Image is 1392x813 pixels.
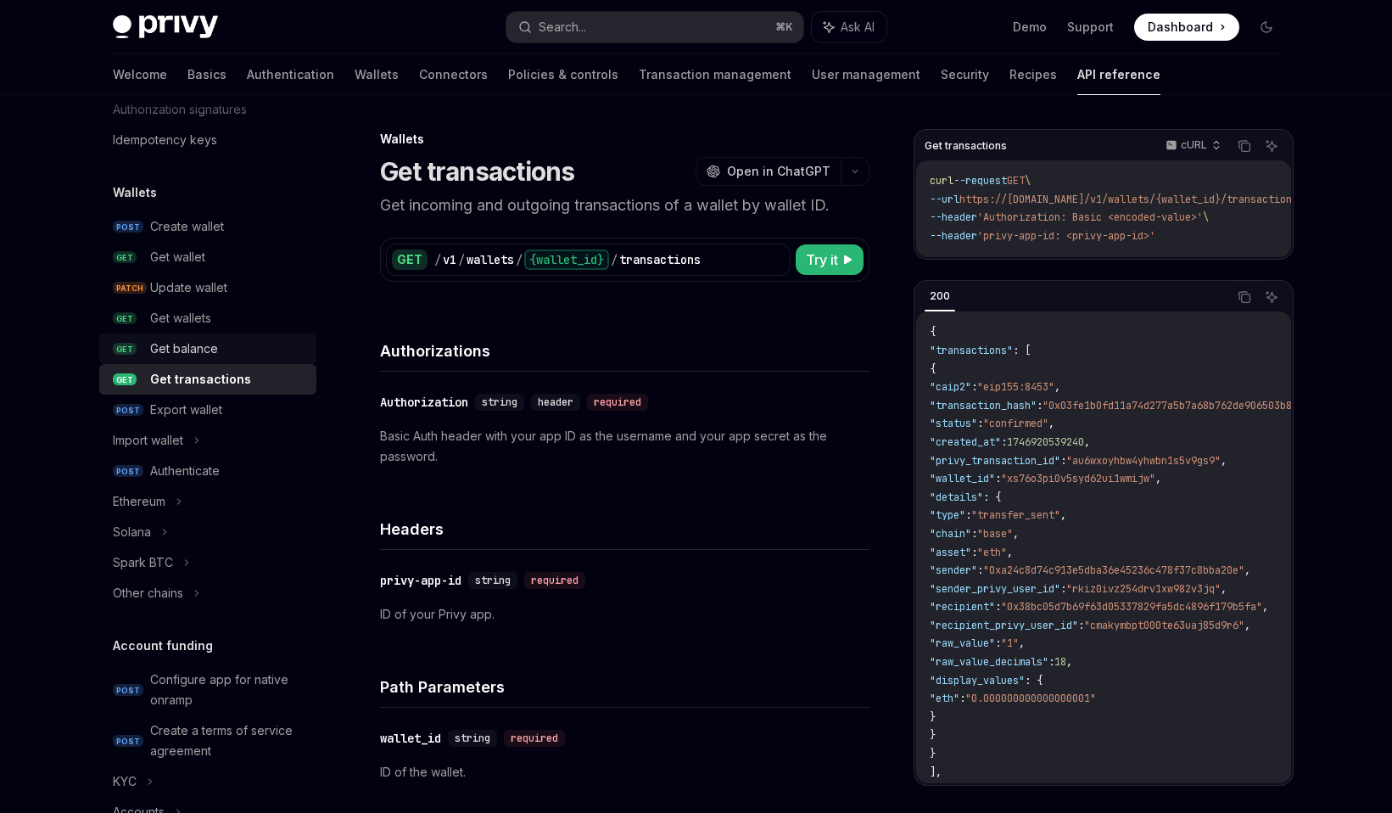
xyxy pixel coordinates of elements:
span: , [1155,472,1161,485]
span: GET [113,251,137,264]
span: "sender" [930,563,977,577]
span: "rkiz0ivz254drv1xw982v3jq" [1066,582,1221,596]
h4: Path Parameters [380,676,869,698]
span: "raw_value" [930,636,995,650]
span: : { [983,491,1001,504]
span: "created_at" [930,435,1001,449]
div: Export wallet [150,400,222,420]
a: Security [941,54,989,95]
span: curl [930,174,953,188]
span: , [1244,563,1250,577]
span: \ [1203,210,1209,224]
span: "sender_privy_user_id" [930,582,1060,596]
a: Connectors [419,54,488,95]
span: 1746920539240 [1007,435,1084,449]
a: Wallets [355,54,399,95]
span: : [971,546,977,559]
a: Support [1067,19,1114,36]
span: Open in ChatGPT [727,163,830,180]
div: Get wallet [150,247,205,267]
span: , [1084,435,1090,449]
div: Spark BTC [113,552,173,573]
span: "wallet_id" [930,472,995,485]
span: "chain" [930,527,971,541]
button: Try it [796,244,864,275]
div: wallets [467,251,514,268]
div: / [458,251,465,268]
span: GET [113,343,137,356]
h4: Headers [380,518,869,541]
span: Ask AI [841,19,875,36]
div: Ethereum [113,491,165,512]
span: POST [113,404,143,417]
p: cURL [1181,138,1207,152]
span: "1" [1001,636,1019,650]
a: Policies & controls [508,54,618,95]
span: POST [113,221,143,233]
span: string [455,732,490,745]
span: ], [930,765,942,779]
a: POSTConfigure app for native onramp [99,664,316,715]
span: "eth" [977,546,1007,559]
button: Ask AI [812,12,886,42]
div: Get balance [150,339,218,359]
div: / [611,251,618,268]
a: Basics [187,54,226,95]
span: --request [953,174,1007,188]
span: POST [113,684,143,697]
span: "asset" [930,546,971,559]
div: 200 [925,286,955,306]
span: : [995,636,1001,650]
div: required [587,394,648,411]
div: wallet_id [380,730,441,747]
span: : [977,563,983,577]
span: 'Authorization: Basic <encoded-value>' [977,210,1203,224]
span: GET [113,312,137,325]
span: : [1060,582,1066,596]
div: {wallet_id} [524,250,609,270]
div: Get wallets [150,308,211,328]
span: GET [113,373,137,386]
span: "details" [930,491,983,504]
span: POST [113,465,143,478]
span: : [971,380,977,394]
span: : [1048,655,1054,669]
div: Create wallet [150,216,224,237]
p: ID of your Privy app. [380,604,869,625]
div: Configure app for native onramp [150,670,306,710]
div: KYC [113,771,137,792]
a: GETGet transactions [99,364,316,395]
div: transactions [619,251,701,268]
a: Dashboard [1134,14,1239,41]
div: Get transactions [150,369,251,390]
h4: Authorizations [380,339,869,362]
a: POSTCreate wallet [99,211,316,242]
div: Authenticate [150,461,220,481]
a: Welcome [113,54,167,95]
div: Authorization [380,394,468,411]
span: string [475,574,511,587]
span: "status" [930,417,977,430]
a: Recipes [1009,54,1057,95]
span: "0xa24c8d74c913e5dba36e45236c478f37c8bba20e" [983,563,1244,577]
a: Demo [1013,19,1047,36]
button: cURL [1156,132,1228,160]
span: } [930,728,936,742]
span: "caip2" [930,380,971,394]
span: : [995,600,1001,614]
div: Other chains [113,583,183,603]
a: PATCHUpdate wallet [99,272,316,303]
div: Wallets [380,131,869,148]
span: "0.000000000000000001" [965,692,1096,705]
span: "recipient" [930,600,995,614]
span: "raw_value_decimals" [930,655,1048,669]
button: Ask AI [1261,286,1283,308]
span: Get transactions [925,139,1007,153]
span: , [1013,527,1019,541]
div: required [504,730,565,747]
button: Toggle dark mode [1253,14,1280,41]
span: : [1001,435,1007,449]
div: v1 [443,251,456,268]
span: , [1221,454,1227,468]
a: POSTCreate a terms of service agreement [99,715,316,766]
